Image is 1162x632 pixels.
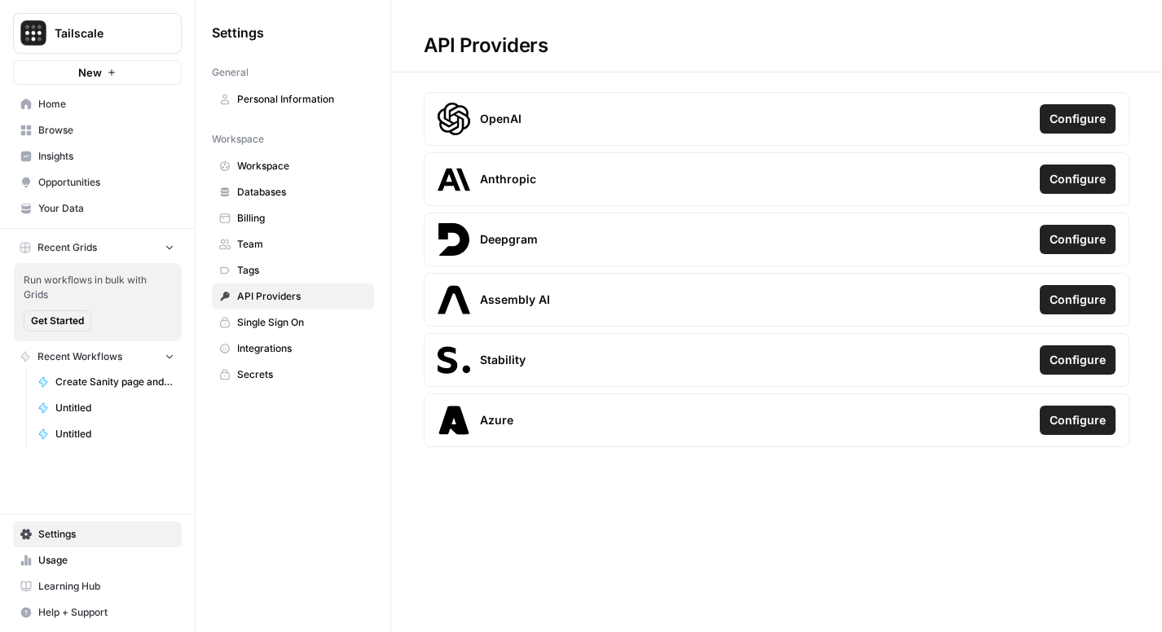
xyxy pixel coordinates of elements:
[13,235,182,260] button: Recent Grids
[1050,352,1106,368] span: Configure
[212,132,264,147] span: Workspace
[391,33,581,59] div: API Providers
[38,149,174,164] span: Insights
[30,421,182,447] a: Untitled
[24,273,172,302] span: Run workflows in bulk with Grids
[30,395,182,421] a: Untitled
[31,314,84,328] span: Get Started
[237,237,367,252] span: Team
[480,111,522,127] span: OpenAI
[237,341,367,356] span: Integrations
[212,205,374,231] a: Billing
[237,315,367,330] span: Single Sign On
[237,289,367,304] span: API Providers
[212,257,374,283] a: Tags
[1040,406,1116,435] button: Configure
[212,309,374,336] a: Single Sign On
[1040,104,1116,134] button: Configure
[1040,165,1116,194] button: Configure
[13,599,182,625] button: Help + Support
[1050,111,1106,127] span: Configure
[55,401,174,415] span: Untitled
[1040,225,1116,254] button: Configure
[1050,231,1106,248] span: Configure
[480,412,513,428] span: Azure
[212,86,374,112] a: Personal Information
[237,367,367,382] span: Secrets
[38,123,174,138] span: Browse
[38,579,174,594] span: Learning Hub
[38,605,174,620] span: Help + Support
[30,369,182,395] a: Create Sanity page and pdf from source
[212,23,264,42] span: Settings
[38,553,174,568] span: Usage
[38,201,174,216] span: Your Data
[212,283,374,309] a: API Providers
[212,153,374,179] a: Workspace
[480,352,526,368] span: Stability
[55,375,174,389] span: Create Sanity page and pdf from source
[13,547,182,573] a: Usage
[78,64,102,81] span: New
[37,349,122,364] span: Recent Workflows
[19,19,48,48] img: Tailscale Logo
[13,195,182,222] a: Your Data
[13,13,182,54] button: Workspace: Tailscale
[38,175,174,190] span: Opportunities
[212,231,374,257] a: Team
[1040,345,1116,375] button: Configure
[13,521,182,547] a: Settings
[237,211,367,226] span: Billing
[212,179,374,205] a: Databases
[212,336,374,362] a: Integrations
[13,573,182,599] a: Learning Hub
[13,169,182,195] a: Opportunities
[237,263,367,278] span: Tags
[13,91,182,117] a: Home
[38,97,174,112] span: Home
[13,345,182,369] button: Recent Workflows
[55,427,174,441] span: Untitled
[480,292,550,308] span: Assembly AI
[237,159,367,173] span: Workspace
[24,310,91,331] button: Get Started
[1050,171,1106,187] span: Configure
[237,185,367,200] span: Databases
[212,362,374,388] a: Secrets
[13,143,182,169] a: Insights
[212,65,249,80] span: General
[38,527,174,542] span: Settings
[13,60,182,85] button: New
[480,171,536,187] span: Anthropic
[480,231,538,248] span: Deepgram
[237,92,367,107] span: Personal Information
[55,25,153,42] span: Tailscale
[37,240,97,255] span: Recent Grids
[1040,285,1116,314] button: Configure
[1050,412,1106,428] span: Configure
[13,117,182,143] a: Browse
[1050,292,1106,308] span: Configure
